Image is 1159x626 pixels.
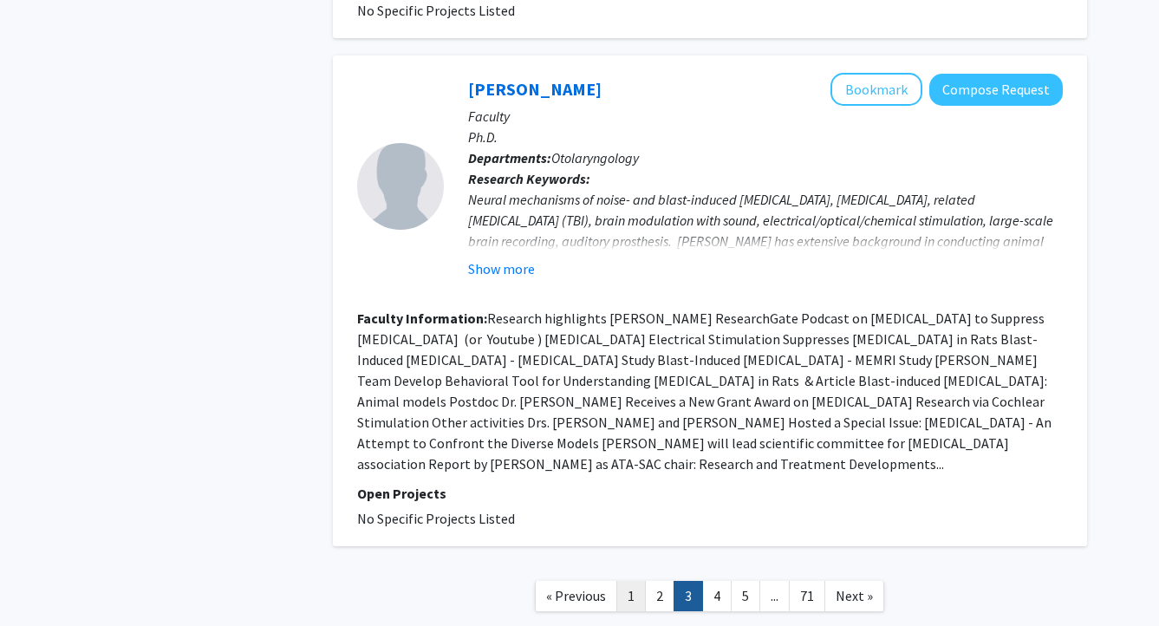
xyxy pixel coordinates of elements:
[468,127,1063,147] p: Ph.D.
[929,74,1063,106] button: Compose Request to Jinsheng Zhang
[357,310,487,327] b: Faculty Information:
[468,189,1063,376] div: Neural mechanisms of noise- and blast-induced [MEDICAL_DATA], [MEDICAL_DATA], related [MEDICAL_DA...
[357,2,515,19] span: No Specific Projects Listed
[731,581,760,611] a: 5
[357,510,515,527] span: No Specific Projects Listed
[789,581,825,611] a: 71
[824,581,884,611] a: Next
[674,581,703,611] a: 3
[535,581,617,611] a: Previous
[836,587,873,604] span: Next »
[551,149,639,166] span: Otolaryngology
[468,78,602,100] a: [PERSON_NAME]
[830,73,922,106] button: Add Jinsheng Zhang to Bookmarks
[468,149,551,166] b: Departments:
[357,483,1063,504] p: Open Projects
[645,581,674,611] a: 2
[468,258,535,279] button: Show more
[616,581,646,611] a: 1
[357,310,1052,473] fg-read-more: Research highlights [PERSON_NAME] ResearchGate Podcast on [MEDICAL_DATA] to Suppress [MEDICAL_DAT...
[702,581,732,611] a: 4
[771,587,778,604] span: ...
[546,587,606,604] span: « Previous
[468,106,1063,127] p: Faculty
[468,170,590,187] b: Research Keywords:
[13,548,74,613] iframe: Chat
